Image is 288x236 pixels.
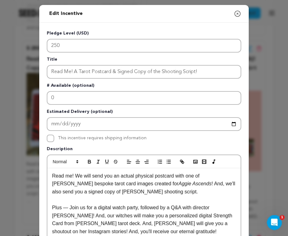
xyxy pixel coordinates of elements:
[47,109,241,117] p: Estimated Delivery (optional)
[47,56,241,65] p: Title
[267,215,282,230] iframe: Intercom live chat
[58,136,146,140] label: This incentive requires shipping information
[47,146,241,155] p: Description
[47,65,241,79] input: Enter title
[47,117,241,131] input: Enter Estimated Delivery
[52,172,236,196] p: Read me! We will send you an actual physical postcard with one of [PERSON_NAME] bespoke tarot car...
[47,30,241,39] p: Pledge Level (USD)
[47,82,241,91] p: # Available (optional)
[179,181,212,186] em: Aggie Ascends
[52,204,236,235] p: Plus — Join us for a digital watch party, followed by a Q&A with director [PERSON_NAME]! And, our...
[47,39,241,53] input: Enter level
[280,215,285,220] span: 1
[47,91,241,105] input: Enter number available
[47,7,85,20] h2: Edit Incentive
